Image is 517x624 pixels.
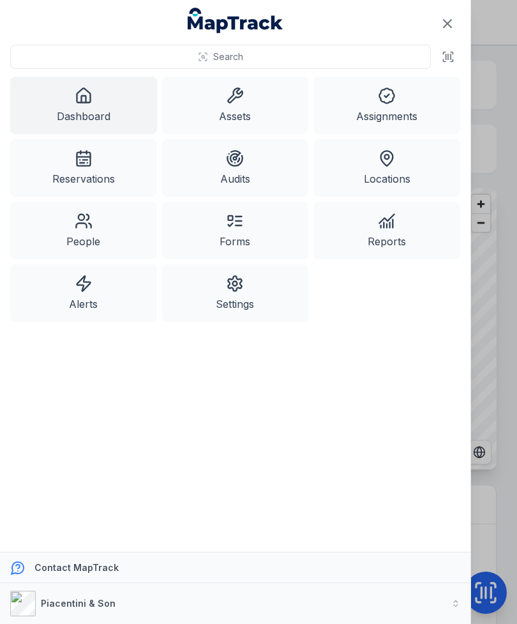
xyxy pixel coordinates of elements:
a: Locations [313,139,460,197]
strong: Contact MapTrack [34,562,119,573]
a: Forms [162,202,309,259]
a: Assets [162,77,309,134]
a: Settings [162,264,309,322]
strong: Piacentini & Son [41,598,116,609]
button: Close navigation [434,10,461,37]
a: Audits [162,139,309,197]
a: Alerts [10,264,157,322]
a: MapTrack [188,8,283,33]
a: People [10,202,157,259]
span: Search [213,50,243,63]
a: Assignments [313,77,460,134]
button: Search [10,45,431,69]
a: Dashboard [10,77,157,134]
a: Reservations [10,139,157,197]
a: Reports [313,202,460,259]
